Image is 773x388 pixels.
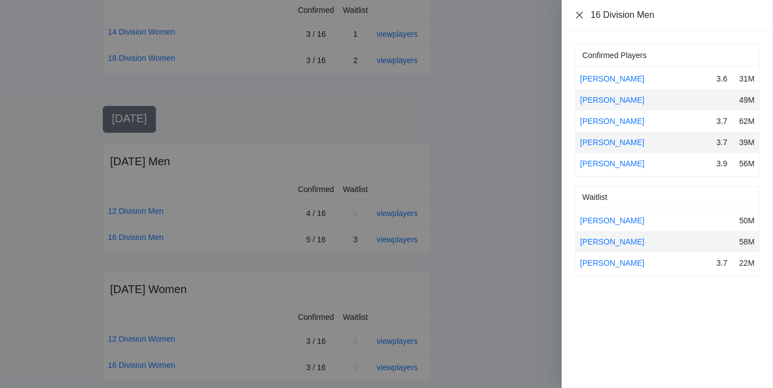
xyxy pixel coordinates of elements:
[717,73,733,85] div: 3.6
[738,94,755,106] div: 49M
[738,157,755,170] div: 56M
[717,257,733,269] div: 3.7
[580,159,644,168] a: [PERSON_NAME]
[738,257,755,269] div: 22M
[717,115,733,127] div: 3.7
[582,45,752,66] div: Confirmed Players
[738,214,755,227] div: 50M
[738,136,755,149] div: 39M
[582,186,752,208] div: Waitlist
[580,237,644,246] a: [PERSON_NAME]
[580,138,644,147] a: [PERSON_NAME]
[575,11,584,20] button: Close
[738,236,755,248] div: 58M
[738,115,755,127] div: 62M
[717,157,733,170] div: 3.9
[575,11,584,20] span: close
[580,258,644,267] a: [PERSON_NAME]
[580,74,644,83] a: [PERSON_NAME]
[580,95,644,104] a: [PERSON_NAME]
[738,73,755,85] div: 31M
[591,9,760,21] div: 16 Division Men
[717,136,733,149] div: 3.7
[580,216,644,225] a: [PERSON_NAME]
[580,117,644,126] a: [PERSON_NAME]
